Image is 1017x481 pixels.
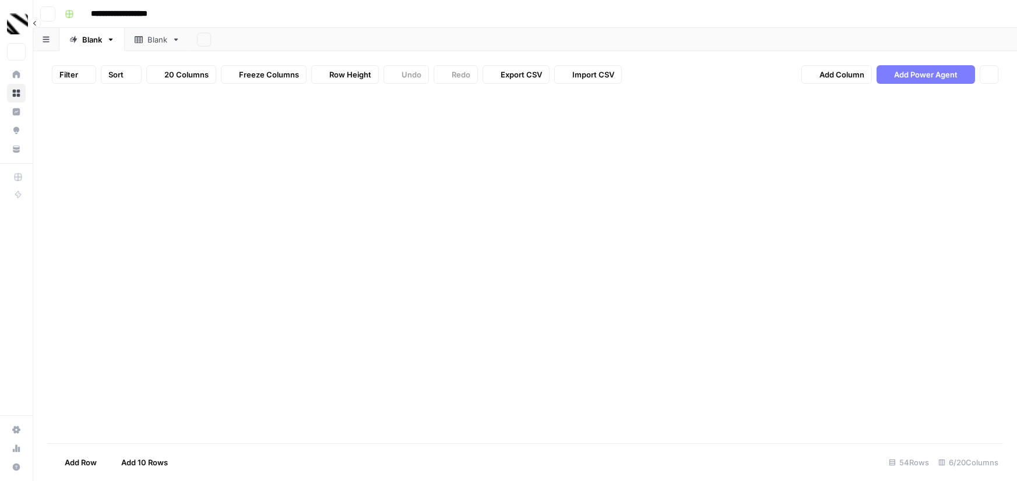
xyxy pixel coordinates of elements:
[7,13,28,34] img: Canyon Logo
[104,453,175,472] button: Add 10 Rows
[7,121,26,140] a: Opportunities
[402,69,421,80] span: Undo
[884,453,934,472] div: 54 Rows
[147,34,167,45] div: Blank
[572,69,614,80] span: Import CSV
[101,65,142,84] button: Sort
[554,65,622,84] button: Import CSV
[434,65,478,84] button: Redo
[501,69,542,80] span: Export CSV
[934,453,1003,472] div: 6/20 Columns
[59,28,125,51] a: Blank
[7,140,26,158] a: Your Data
[7,9,26,38] button: Workspace: Canyon
[311,65,379,84] button: Row Height
[52,65,96,84] button: Filter
[125,28,190,51] a: Blank
[59,69,78,80] span: Filter
[121,457,168,468] span: Add 10 Rows
[164,69,209,80] span: 20 Columns
[7,102,26,121] a: Insights
[329,69,371,80] span: Row Height
[7,65,26,84] a: Home
[894,69,958,80] span: Add Power Agent
[47,453,104,472] button: Add Row
[239,69,299,80] span: Freeze Columns
[108,69,124,80] span: Sort
[7,420,26,439] a: Settings
[7,458,26,476] button: Help + Support
[483,65,550,84] button: Export CSV
[7,439,26,458] a: Usage
[146,65,216,84] button: 20 Columns
[383,65,429,84] button: Undo
[819,69,864,80] span: Add Column
[65,457,97,468] span: Add Row
[801,65,872,84] button: Add Column
[452,69,470,80] span: Redo
[221,65,307,84] button: Freeze Columns
[82,34,102,45] div: Blank
[7,84,26,102] a: Browse
[877,65,975,84] button: Add Power Agent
